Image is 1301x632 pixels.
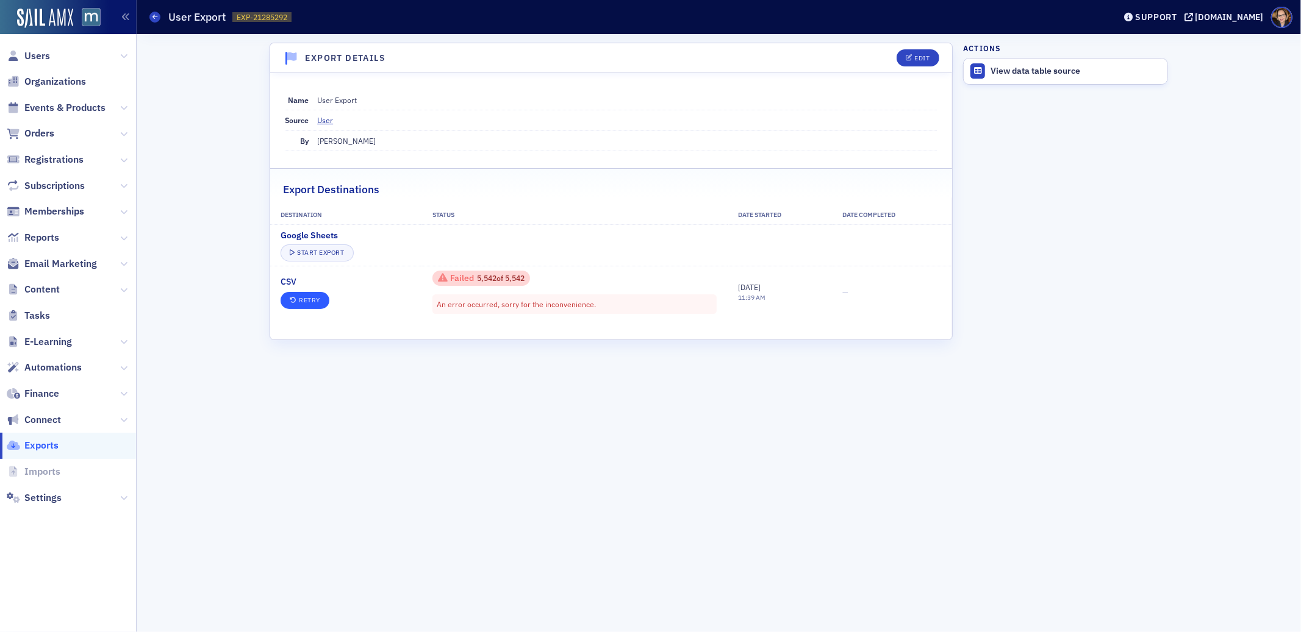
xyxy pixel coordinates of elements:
dd: [PERSON_NAME] [317,131,937,151]
span: By [300,136,309,146]
span: Settings [24,491,62,505]
span: EXP-21285292 [237,12,287,23]
span: Content [24,283,60,296]
a: Connect [7,413,61,427]
button: Edit [897,49,939,66]
a: Tasks [7,309,50,322]
a: Finance [7,387,59,400]
span: Source [285,115,309,125]
div: [DOMAIN_NAME] [1195,12,1264,23]
span: Memberships [24,205,84,218]
h4: Export Details [306,52,386,65]
h4: Actions [963,43,1001,54]
div: Failed [450,275,474,282]
time: 11:39 AM [738,293,765,302]
dd: User Export [317,90,937,110]
a: Subscriptions [7,179,85,193]
span: Exports [24,439,59,452]
h1: User Export [169,10,226,24]
span: Events & Products [24,101,106,115]
span: Organizations [24,75,86,88]
span: Name [288,95,309,105]
div: Edit [915,55,930,62]
span: — [842,287,848,297]
div: 5542 / 5542 Rows [432,271,530,286]
a: Orders [7,127,54,140]
a: Content [7,283,60,296]
a: Settings [7,491,62,505]
th: Status [422,206,728,224]
a: E-Learning [7,335,72,349]
span: Users [24,49,50,63]
a: Registrations [7,153,84,166]
span: Reports [24,231,59,244]
img: SailAMX [82,8,101,27]
h2: Export Destinations [283,182,379,197]
th: Destination [270,206,422,224]
div: 5,542 of 5,542 [438,272,525,283]
a: Email Marketing [7,257,97,271]
span: Imports [24,465,60,478]
a: Events & Products [7,101,106,115]
a: View data table source [964,59,1167,84]
span: Registrations [24,153,84,166]
th: Date Completed [832,206,952,224]
a: View Homepage [73,8,101,29]
a: Reports [7,231,59,244]
span: Finance [24,387,59,400]
span: Orders [24,127,54,140]
a: Exports [7,439,59,452]
span: Automations [24,361,82,374]
span: Profile [1271,7,1292,28]
span: Subscriptions [24,179,85,193]
button: [DOMAIN_NAME] [1185,13,1268,21]
span: CSV [281,275,296,288]
span: [DATE] [738,282,761,292]
a: Automations [7,361,82,374]
div: An error occurred, sorry for the inconvenience. [432,294,717,314]
a: Organizations [7,75,86,88]
a: Imports [7,465,60,478]
th: Date Started [728,206,832,224]
div: View data table source [991,66,1161,77]
img: SailAMX [17,9,73,28]
button: Start Export [281,244,353,261]
button: Retry [281,292,329,309]
span: Tasks [24,309,50,322]
span: Email Marketing [24,257,97,271]
a: Memberships [7,205,84,218]
a: Users [7,49,50,63]
span: Google Sheets [281,229,338,242]
span: E-Learning [24,335,72,349]
div: Support [1135,12,1177,23]
span: Connect [24,413,61,427]
a: User [317,115,342,126]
